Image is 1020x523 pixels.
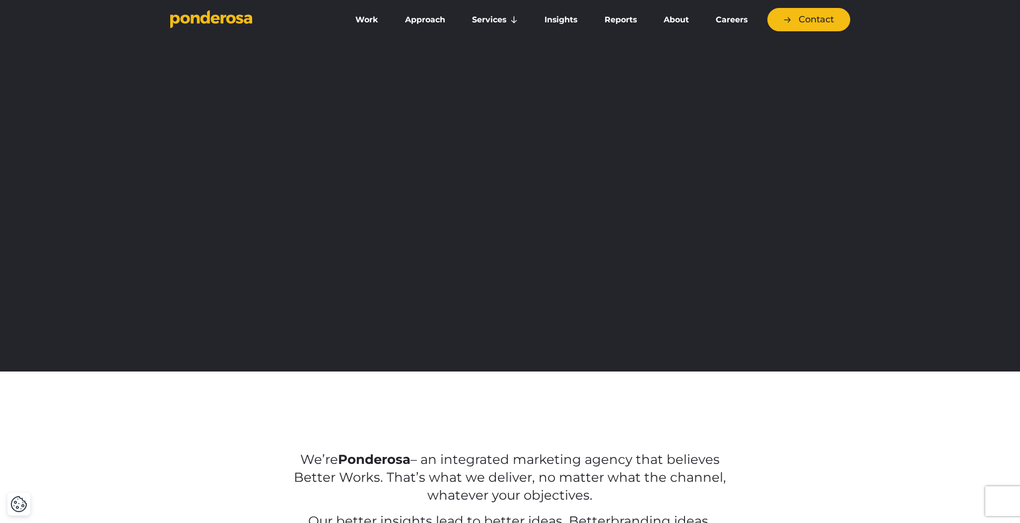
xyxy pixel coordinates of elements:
a: Insights [533,9,589,30]
p: We’re – an integrated marketing agency that believes Better Works. That’s what we deliver, no mat... [286,451,734,505]
a: Careers [704,9,759,30]
a: Services [461,9,529,30]
strong: Ponderosa [338,451,410,467]
a: Reports [593,9,648,30]
a: Work [344,9,390,30]
a: Approach [394,9,457,30]
a: Contact [767,8,850,31]
a: Go to homepage [170,10,329,30]
a: About [652,9,700,30]
button: Cookie Settings [10,496,27,513]
img: Revisit consent button [10,496,27,513]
